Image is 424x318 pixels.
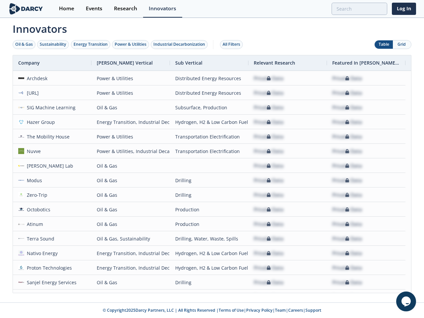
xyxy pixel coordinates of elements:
div: Private Data [254,86,284,100]
div: Private Data [332,217,362,231]
img: 01eacff9-2590-424a-bbcc-4c5387c69fda [18,104,24,110]
a: Privacy Policy [246,307,273,313]
div: Energy Transition [74,41,108,47]
div: Private Data [332,290,362,304]
div: Oil & Gas [97,100,165,115]
div: Private Data [254,159,284,173]
div: Private Data [254,217,284,231]
div: Proton Technologies [24,261,72,275]
div: Innovators [149,6,176,11]
div: Power & Utilities [97,71,165,85]
div: [PERSON_NAME] Lab [24,159,74,173]
div: Atinum [24,217,43,231]
span: Sub Vertical [175,60,202,66]
img: 45a0cbea-d989-4350-beef-8637b4f6d6e9 [18,221,24,227]
div: Transportation Electrification [175,144,243,158]
div: Oil & Gas [15,41,33,47]
div: Drilling [175,275,243,290]
img: 9c95c6f0-4dc2-42bd-b77a-e8faea8af569 [18,265,24,271]
div: Hazer Group [24,115,55,129]
div: Private Data [332,100,362,115]
div: Zero-Trip [24,188,48,202]
div: [URL] [24,86,39,100]
a: Support [305,307,321,313]
button: Grid [393,40,411,49]
div: Oil & Gas [97,217,165,231]
div: Private Data [332,86,362,100]
div: Private Data [332,159,362,173]
div: Private Data [332,71,362,85]
div: Private Data [254,290,284,304]
div: Drilling [175,173,243,187]
img: nuvve.com.png [18,148,24,154]
div: Private Data [332,232,362,246]
div: Private Data [332,246,362,260]
div: Private Data [254,261,284,275]
img: 2e65efa3-6c94-415d-91a3-04c42e6548c1 [18,192,24,198]
span: Innovators [8,19,416,36]
div: SIG Machine Learning [24,100,76,115]
div: Home [59,6,74,11]
div: Oil & Gas [97,275,165,290]
div: Power & Utilities, Industrial Decarbonization [97,144,165,158]
button: Power & Utilities [112,40,149,49]
div: Nuvve [24,144,41,158]
div: Private Data [254,71,284,85]
div: SM Instruments [24,290,63,304]
div: Private Data [254,188,284,202]
div: Oil & Gas [97,159,165,173]
div: Private Data [254,232,284,246]
div: Drilling, Water, Waste, Spills [175,232,243,246]
span: Company [18,60,40,66]
div: Events [86,6,102,11]
img: f3daa296-edca-4246-95c9-a684112ce6f8 [18,163,24,169]
img: ab8e5e95-b9cc-4897-8b2e-8c2ff4c3180b [18,75,24,81]
div: Nativo Energy [24,246,58,260]
img: 1673644973152-TMH%E2%80%93Logo%E2%80%93Vertical_deep%E2%80%93blue.png [18,133,24,139]
div: Private Data [254,275,284,290]
img: 1636581572366-1529576642972%5B1%5D [18,119,24,125]
div: Private Data [254,115,284,129]
div: Octobotics [24,202,51,217]
div: Asset Management & Digitization, Methane Emissions [175,290,243,304]
div: Power & Utilities [115,41,146,47]
img: sanjel.com.png [18,279,24,285]
div: Production [175,217,243,231]
button: Energy Transition [71,40,110,49]
div: Private Data [332,188,362,202]
div: Private Data [332,261,362,275]
div: Sanjel Energy Services [24,275,77,290]
button: Industrial Decarbonization [151,40,208,49]
div: Sustainability, Power & Utilities [97,290,165,304]
span: Featured In [PERSON_NAME] Live [332,60,400,66]
div: Energy Transition, Industrial Decarbonization [97,246,165,260]
div: Modus [24,173,42,187]
img: 6c1fd47e-a9de-4d25-b0ff-b9dbcf72eb3c [18,236,24,241]
div: All Filters [223,41,240,47]
img: 9c506397-1bad-4fbb-8e4d-67b931672769 [18,90,24,96]
div: Hydrogen, H2 & Low Carbon Fuels [175,261,243,275]
div: Private Data [254,100,284,115]
div: Private Data [254,173,284,187]
div: Industrial Decarbonization [153,41,205,47]
div: Production [175,202,243,217]
p: © Copyright 2025 Darcy Partners, LLC | All Rights Reserved | | | | | [9,307,415,313]
button: Table [375,40,393,49]
div: Private Data [332,115,362,129]
span: [PERSON_NAME] Vertical [97,60,153,66]
div: Research [114,6,137,11]
div: Private Data [332,144,362,158]
a: Team [275,307,286,313]
div: Private Data [254,202,284,217]
a: Careers [288,307,303,313]
div: Oil & Gas [97,202,165,217]
div: Private Data [332,275,362,290]
img: ebe80549-b4d3-4f4f-86d6-e0c3c9b32110 [18,250,24,256]
div: Private Data [254,130,284,144]
iframe: chat widget [396,291,417,311]
div: Distributed Energy Resources [175,71,243,85]
img: a5afd840-feb6-4328-8c69-739a799e54d1 [18,177,24,183]
div: Hydrogen, H2 & Low Carbon Fuels [175,115,243,129]
button: Oil & Gas [13,40,35,49]
div: Subsurface, Production [175,100,243,115]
